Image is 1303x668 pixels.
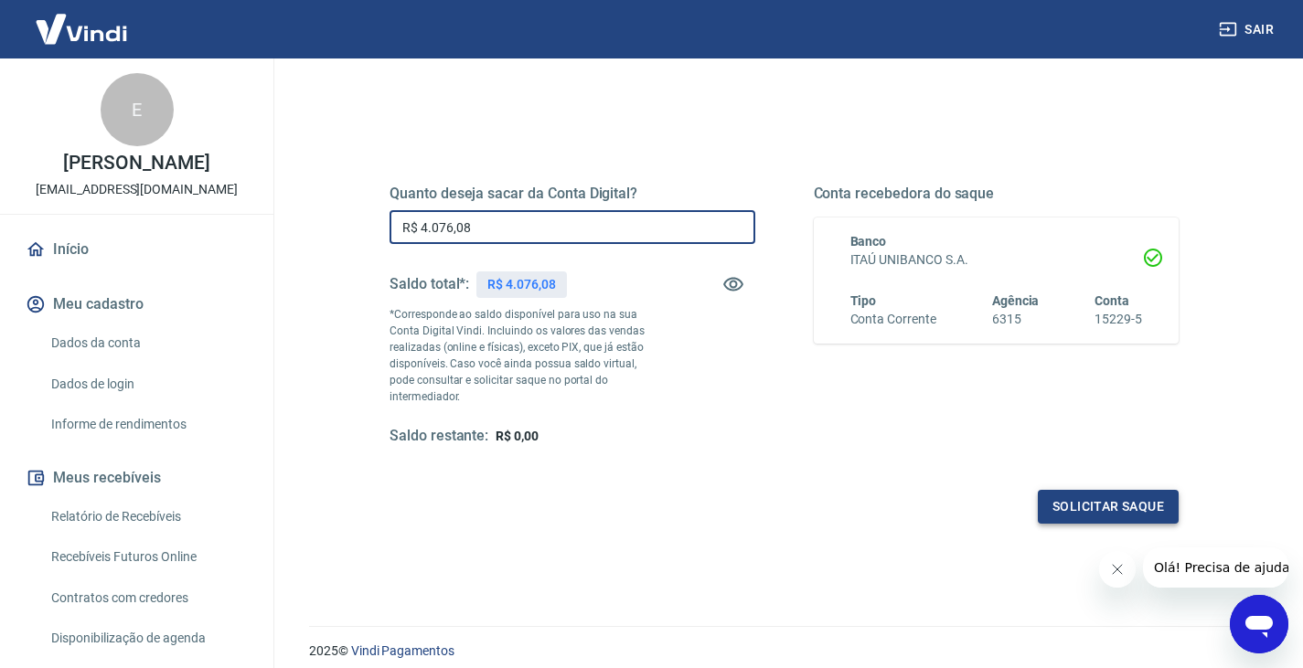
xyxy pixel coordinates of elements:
[992,293,1040,308] span: Agência
[1095,310,1142,329] h6: 15229-5
[309,641,1259,661] p: 2025 ©
[1095,293,1129,308] span: Conta
[1099,551,1136,588] iframe: Fechar mensagem
[22,458,251,498] button: Meus recebíveis
[44,366,251,403] a: Dados de login
[44,498,251,535] a: Relatório de Recebíveis
[850,293,877,308] span: Tipo
[850,234,887,249] span: Banco
[22,284,251,324] button: Meu cadastro
[1230,595,1288,653] iframe: Botão para abrir a janela de mensagens
[44,538,251,576] a: Recebíveis Futuros Online
[11,13,154,27] span: Olá! Precisa de ajuda?
[22,1,141,57] img: Vindi
[1143,547,1288,588] iframe: Mensagem da empresa
[44,620,251,657] a: Disponibilização de agenda
[390,275,469,293] h5: Saldo total*:
[390,306,664,405] p: *Corresponde ao saldo disponível para uso na sua Conta Digital Vindi. Incluindo os valores das ve...
[496,429,539,443] span: R$ 0,00
[351,643,454,658] a: Vindi Pagamentos
[44,324,251,362] a: Dados da conta
[1215,13,1281,47] button: Sair
[36,180,238,199] p: [EMAIL_ADDRESS][DOMAIN_NAME]
[390,185,755,203] h5: Quanto deseja sacar da Conta Digital?
[44,579,251,617] a: Contratos com credores
[850,250,1143,270] h6: ITAÚ UNIBANCO S.A.
[1038,490,1179,524] button: Solicitar saque
[63,154,209,173] p: [PERSON_NAME]
[22,229,251,270] a: Início
[44,406,251,443] a: Informe de rendimentos
[850,310,936,329] h6: Conta Corrente
[814,185,1180,203] h5: Conta recebedora do saque
[992,310,1040,329] h6: 6315
[487,275,555,294] p: R$ 4.076,08
[390,427,488,446] h5: Saldo restante:
[101,73,174,146] div: E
